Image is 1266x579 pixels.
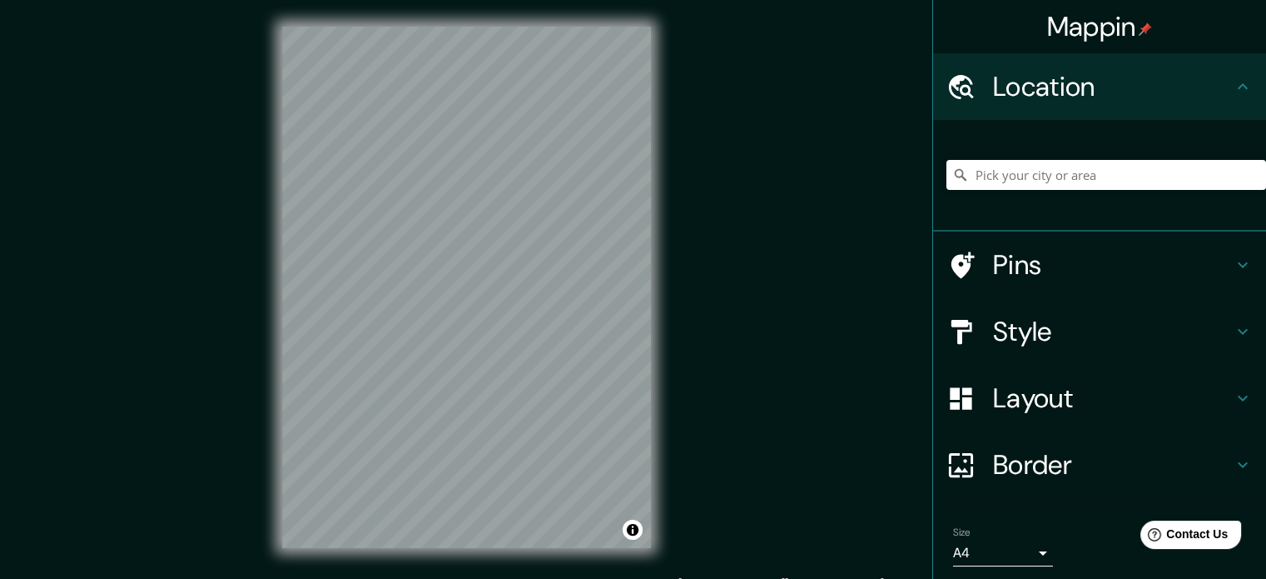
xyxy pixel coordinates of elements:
[953,526,971,540] label: Size
[1139,22,1152,36] img: pin-icon.png
[933,53,1266,120] div: Location
[282,27,651,548] canvas: Map
[933,365,1266,432] div: Layout
[1047,10,1153,43] h4: Mappin
[993,382,1233,415] h4: Layout
[933,232,1266,298] div: Pins
[933,298,1266,365] div: Style
[946,160,1266,190] input: Pick your city or area
[623,520,643,540] button: Toggle attribution
[933,432,1266,498] div: Border
[993,248,1233,282] h4: Pins
[993,70,1233,103] h4: Location
[993,448,1233,482] h4: Border
[1118,514,1248,561] iframe: Help widget launcher
[993,315,1233,348] h4: Style
[953,540,1053,567] div: A4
